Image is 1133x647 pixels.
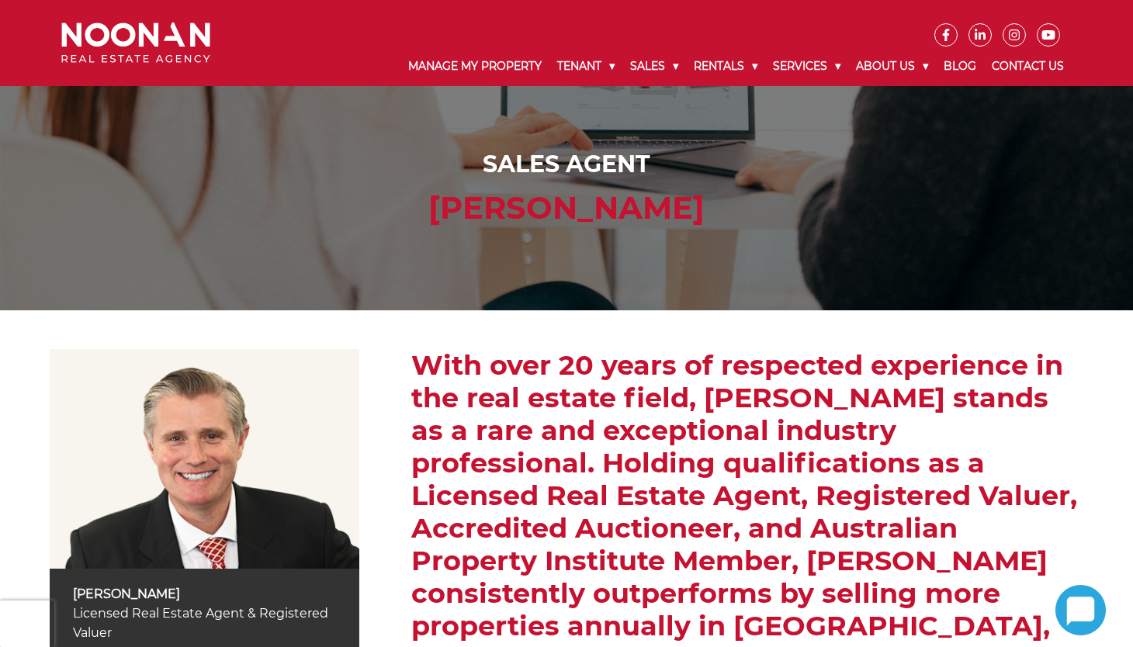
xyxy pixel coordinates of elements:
[622,47,686,86] a: Sales
[61,22,210,64] img: Noonan Real Estate Agency
[549,47,622,86] a: Tenant
[686,47,765,86] a: Rentals
[400,47,549,86] a: Manage My Property
[50,349,360,569] img: David Hughes
[848,47,936,86] a: About Us
[765,47,848,86] a: Services
[984,47,1072,86] a: Contact Us
[65,147,1069,182] div: Sales Agent
[936,47,984,86] a: Blog
[73,604,337,642] p: Licensed Real Estate Agent & Registered Valuer
[65,189,1069,227] h1: [PERSON_NAME]
[73,584,337,604] p: [PERSON_NAME]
